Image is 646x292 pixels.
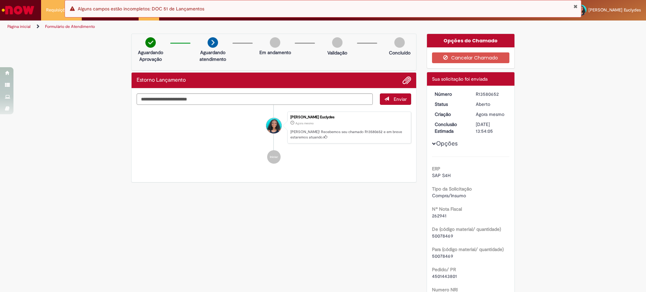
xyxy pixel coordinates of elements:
[432,253,453,259] span: 50078469
[588,7,641,13] span: [PERSON_NAME] Euclydes
[476,121,507,134] div: [DATE] 13:54:05
[476,111,507,118] div: 30/09/2025 10:54:02
[5,20,426,33] ul: Trilhas de página
[432,226,501,232] b: De (código material/ quantidade)
[137,77,186,83] h2: Estorno Lançamento Histórico de tíquete
[476,101,507,108] div: Aberto
[270,37,280,48] img: img-circle-grey.png
[45,24,95,29] a: Formulário de Atendimento
[389,49,410,56] p: Concluído
[432,193,466,199] span: Compra/Insumo
[380,93,411,105] button: Enviar
[402,76,411,85] button: Adicionar anexos
[137,105,411,171] ul: Histórico de tíquete
[432,266,456,273] b: Pedido/ PR
[332,37,343,48] img: img-circle-grey.png
[573,4,578,9] button: Fechar Notificação
[46,7,70,13] span: Requisições
[327,49,347,56] p: Validação
[290,115,407,119] div: [PERSON_NAME] Euclydes
[432,186,472,192] b: Tipo da Solicitação
[432,273,457,279] span: 4501443801
[432,246,504,252] b: Para (código material/ quantidade)
[432,213,446,219] span: 262941
[295,121,314,125] time: 30/09/2025 10:54:02
[145,37,156,48] img: check-circle-green.png
[432,76,488,82] span: Sua solicitação foi enviada
[430,101,471,108] dt: Status
[137,112,411,144] li: Caroline Pontes Euclydes
[432,172,451,178] span: SAP S4H
[259,49,291,56] p: Em andamento
[476,91,507,97] div: R13580652
[137,93,373,105] textarea: Digite sua mensagem aqui...
[290,129,407,140] p: [PERSON_NAME]! Recebemos seu chamado R13580652 e em breve estaremos atuando.
[427,34,515,47] div: Opções do Chamado
[196,49,229,62] p: Aguardando atendimento
[432,233,453,239] span: 50078469
[394,96,407,102] span: Enviar
[476,111,504,117] time: 30/09/2025 10:54:02
[78,6,204,12] span: Alguns campos estão incompletos: DOC 51 de Lançamentos
[1,3,35,17] img: ServiceNow
[7,24,31,29] a: Página inicial
[432,52,510,63] button: Cancelar Chamado
[266,118,282,133] div: Caroline Pontes Euclydes
[432,166,440,172] b: ERP
[208,37,218,48] img: arrow-next.png
[430,111,471,118] dt: Criação
[394,37,405,48] img: img-circle-grey.png
[295,121,314,125] span: Agora mesmo
[430,121,471,134] dt: Conclusão Estimada
[432,206,462,212] b: Nº Nota Fiscal
[134,49,167,62] p: Aguardando Aprovação
[476,111,504,117] span: Agora mesmo
[430,91,471,97] dt: Número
